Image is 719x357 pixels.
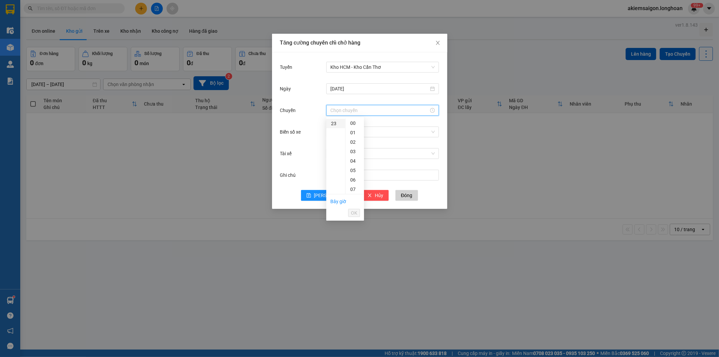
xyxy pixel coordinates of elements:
input: Chuyến [330,107,429,114]
div: 23 [326,119,345,128]
span: Đóng [401,192,412,199]
div: 03 [346,147,364,156]
div: 07 [346,185,364,194]
span: close [435,40,441,46]
button: Close [428,34,447,53]
label: Biển số xe [280,129,304,135]
input: Ghi chú [326,170,439,181]
input: Biển số xe [330,127,430,137]
button: save[PERSON_NAME] [301,190,355,201]
button: Đóng [395,190,418,201]
div: 04 [346,156,364,166]
div: 01 [346,128,364,137]
label: Chuyến [280,108,299,113]
input: Ngày [330,85,429,92]
label: Tài xế [280,151,295,156]
div: 02 [346,137,364,147]
label: Tuyến [280,64,296,70]
button: closeHủy [362,190,389,201]
div: 00 [346,118,364,128]
span: save [306,193,311,198]
button: OK [348,209,360,217]
input: Tài xế [330,148,430,159]
div: 06 [346,175,364,185]
div: 05 [346,166,364,175]
span: [PERSON_NAME] [314,192,350,199]
label: Ngày [280,86,295,91]
label: Ghi chú [280,172,299,178]
a: Bây giờ [330,199,346,204]
span: Hủy [375,192,383,199]
span: close [367,193,372,198]
div: Tăng cường chuyến chỉ chở hàng [280,39,439,47]
span: Kho HCM - Kho Cần Thơ [330,62,435,72]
